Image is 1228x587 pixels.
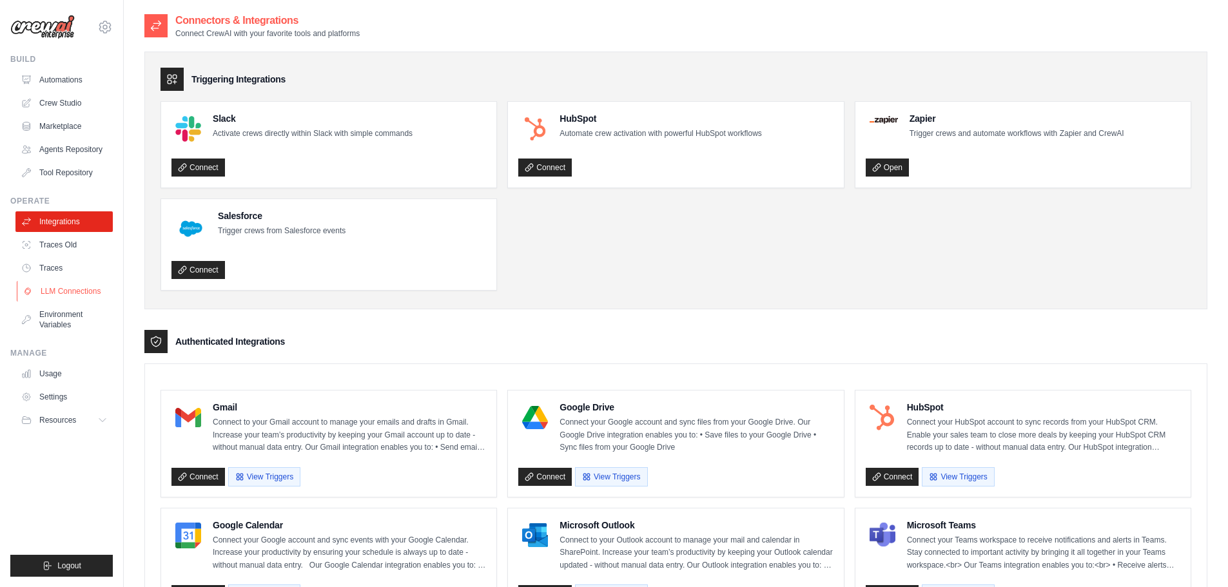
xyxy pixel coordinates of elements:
[575,467,647,486] button: View Triggers
[57,561,81,571] span: Logout
[213,128,413,140] p: Activate crews directly within Slack with simple commands
[10,15,75,39] img: Logo
[560,128,761,140] p: Automate crew activation with powerful HubSpot workflows
[922,467,994,486] button: View Triggers
[15,258,113,278] a: Traces
[213,416,486,454] p: Connect to your Gmail account to manage your emails and drafts in Gmail. Increase your team’s pro...
[907,416,1180,454] p: Connect your HubSpot account to sync records from your HubSpot CRM. Enable your sales team to clo...
[10,54,113,64] div: Build
[39,415,76,425] span: Resources
[560,519,833,532] h4: Microsoft Outlook
[518,159,572,177] a: Connect
[10,348,113,358] div: Manage
[15,162,113,183] a: Tool Repository
[15,211,113,232] a: Integrations
[907,534,1180,572] p: Connect your Teams workspace to receive notifications and alerts in Teams. Stay connected to impo...
[15,304,113,335] a: Environment Variables
[522,116,548,142] img: HubSpot Logo
[171,159,225,177] a: Connect
[870,523,895,548] img: Microsoft Teams Logo
[213,401,486,414] h4: Gmail
[866,159,909,177] a: Open
[175,523,201,548] img: Google Calendar Logo
[228,467,300,486] button: View Triggers
[560,416,833,454] p: Connect your Google account and sync files from your Google Drive. Our Google Drive integration e...
[10,196,113,206] div: Operate
[15,139,113,160] a: Agents Repository
[870,405,895,430] img: HubSpot Logo
[10,555,113,577] button: Logout
[522,405,548,430] img: Google Drive Logo
[175,405,201,430] img: Gmail Logo
[218,209,346,222] h4: Salesforce
[175,28,360,39] p: Connect CrewAI with your favorite tools and platforms
[17,281,114,302] a: LLM Connections
[910,128,1124,140] p: Trigger crews and automate workflows with Zapier and CrewAI
[175,335,285,348] h3: Authenticated Integrations
[522,523,548,548] img: Microsoft Outlook Logo
[560,112,761,125] h4: HubSpot
[15,410,113,430] button: Resources
[213,112,413,125] h4: Slack
[213,519,486,532] h4: Google Calendar
[907,519,1180,532] h4: Microsoft Teams
[171,261,225,279] a: Connect
[866,468,919,486] a: Connect
[15,116,113,137] a: Marketplace
[560,401,833,414] h4: Google Drive
[171,468,225,486] a: Connect
[15,387,113,407] a: Settings
[910,112,1124,125] h4: Zapier
[191,73,286,86] h3: Triggering Integrations
[15,363,113,384] a: Usage
[560,534,833,572] p: Connect to your Outlook account to manage your mail and calendar in SharePoint. Increase your tea...
[15,235,113,255] a: Traces Old
[175,116,201,142] img: Slack Logo
[870,116,898,124] img: Zapier Logo
[213,534,486,572] p: Connect your Google account and sync events with your Google Calendar. Increase your productivity...
[518,468,572,486] a: Connect
[15,70,113,90] a: Automations
[218,225,346,238] p: Trigger crews from Salesforce events
[907,401,1180,414] h4: HubSpot
[175,13,360,28] h2: Connectors & Integrations
[15,93,113,113] a: Crew Studio
[175,213,206,244] img: Salesforce Logo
